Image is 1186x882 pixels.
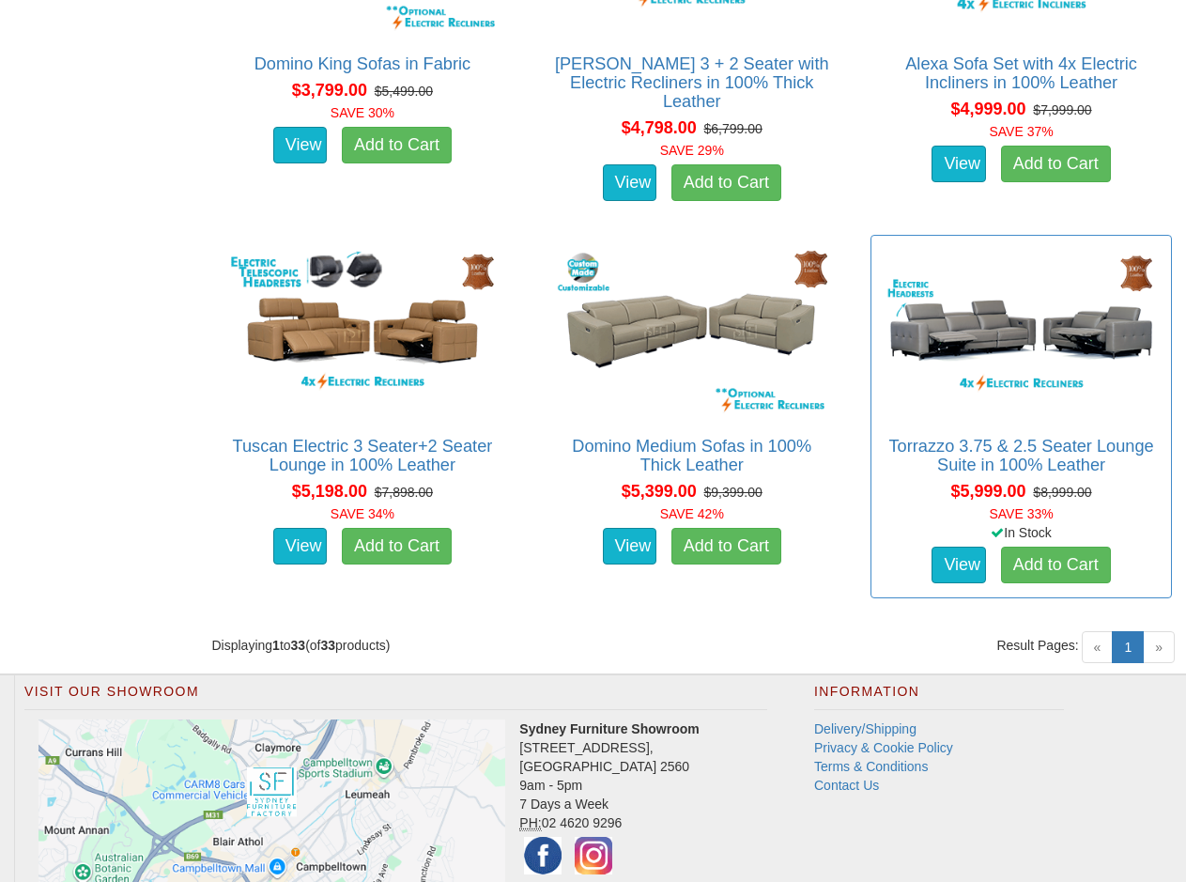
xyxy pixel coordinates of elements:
[932,146,986,183] a: View
[950,482,1025,501] span: $5,999.00
[660,506,724,521] font: SAVE 42%
[233,437,493,474] a: Tuscan Electric 3 Seater+2 Seater Lounge in 100% Leather
[989,506,1053,521] font: SAVE 33%
[292,482,367,501] span: $5,198.00
[1112,631,1144,663] a: 1
[342,528,452,565] a: Add to Cart
[551,245,832,417] img: Domino Medium Sofas in 100% Thick Leather
[603,528,657,565] a: View
[1001,146,1111,183] a: Add to Cart
[519,721,699,736] strong: Sydney Furniture Showroom
[292,81,367,100] span: $3,799.00
[989,124,1053,139] font: SAVE 37%
[814,759,928,774] a: Terms & Conditions
[889,437,1154,474] a: Torrazzo 3.75 & 2.5 Seater Lounge Suite in 100% Leather
[331,506,394,521] font: SAVE 34%
[519,832,566,879] img: Facebook
[321,638,336,653] strong: 33
[254,54,470,73] a: Domino King Sofas in Fabric
[996,636,1078,655] span: Result Pages:
[273,127,328,164] a: View
[814,778,879,793] a: Contact Us
[660,143,724,158] font: SAVE 29%
[950,100,1025,118] span: $4,999.00
[519,815,541,831] abbr: Phone
[671,528,781,565] a: Add to Cart
[223,245,503,417] img: Tuscan Electric 3 Seater+2 Seater Lounge in 100% Leather
[570,832,617,879] img: Instagram
[1033,485,1091,500] del: $8,999.00
[342,127,452,164] a: Add to Cart
[814,740,953,755] a: Privacy & Cookie Policy
[375,84,433,99] del: $5,499.00
[331,105,394,120] font: SAVE 30%
[603,164,657,202] a: View
[622,482,697,501] span: $5,399.00
[622,118,697,137] span: $4,798.00
[198,636,692,655] div: Displaying to (of products)
[704,485,762,500] del: $9,399.00
[291,638,306,653] strong: 33
[932,547,986,584] a: View
[1143,631,1175,663] span: »
[272,638,280,653] strong: 1
[814,685,1064,709] h2: Information
[555,54,829,111] a: [PERSON_NAME] 3 + 2 Seater with Electric Recliners in 100% Thick Leather
[1033,102,1091,117] del: $7,999.00
[375,485,433,500] del: $7,898.00
[273,528,328,565] a: View
[1082,631,1114,663] span: «
[881,245,1162,417] img: Torrazzo 3.75 & 2.5 Seater Lounge Suite in 100% Leather
[704,121,762,136] del: $6,799.00
[572,437,811,474] a: Domino Medium Sofas in 100% Thick Leather
[905,54,1137,92] a: Alexa Sofa Set with 4x Electric Incliners in 100% Leather
[671,164,781,202] a: Add to Cart
[867,523,1176,542] div: In Stock
[814,721,916,736] a: Delivery/Shipping
[24,685,767,709] h2: Visit Our Showroom
[1001,547,1111,584] a: Add to Cart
